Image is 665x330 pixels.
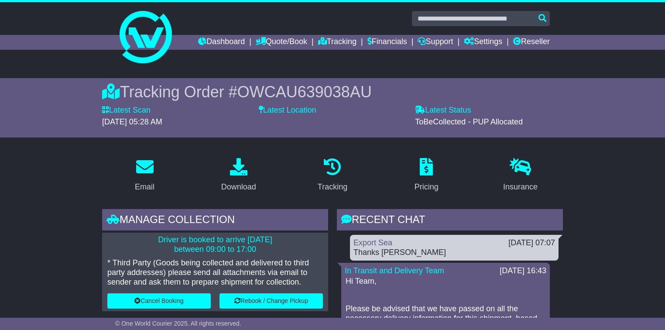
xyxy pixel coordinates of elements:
a: Tracking [318,35,356,50]
div: [DATE] 07:07 [508,238,555,248]
a: Dashboard [198,35,245,50]
a: Email [129,155,160,196]
div: [DATE] 16:43 [500,266,546,276]
div: Tracking [318,181,347,193]
button: Rebook / Change Pickup [219,293,323,309]
a: Insurance [497,155,543,196]
a: Support [418,35,453,50]
span: [DATE] 05:28 AM [102,117,162,126]
a: Settings [464,35,502,50]
a: Export Sea [353,238,392,247]
a: Pricing [409,155,444,196]
label: Latest Status [415,106,471,115]
span: OWCAU639038AU [237,83,372,101]
a: Quote/Book [256,35,307,50]
label: Latest Scan [102,106,151,115]
button: Cancel Booking [107,293,211,309]
a: Tracking [312,155,353,196]
label: Latest Location [259,106,316,115]
a: In Transit and Delivery Team [345,266,444,275]
div: RECENT CHAT [337,209,563,233]
p: Hi Team, [346,277,545,286]
div: Email [135,181,154,193]
div: Tracking Order # [102,82,563,101]
div: Thanks [PERSON_NAME] [353,248,555,258]
div: Download [221,181,256,193]
div: Pricing [415,181,439,193]
p: * Third Party (Goods being collected and delivered to third party addresses) please send all atta... [107,258,323,287]
a: Reseller [513,35,550,50]
div: Insurance [503,181,538,193]
p: Driver is booked to arrive [DATE] between 09:00 to 17:00 [107,235,323,254]
span: © One World Courier 2025. All rights reserved. [115,320,241,327]
span: ToBeCollected - PUP Allocated [415,117,523,126]
a: Financials [367,35,407,50]
a: Download [216,155,262,196]
div: Manage collection [102,209,328,233]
